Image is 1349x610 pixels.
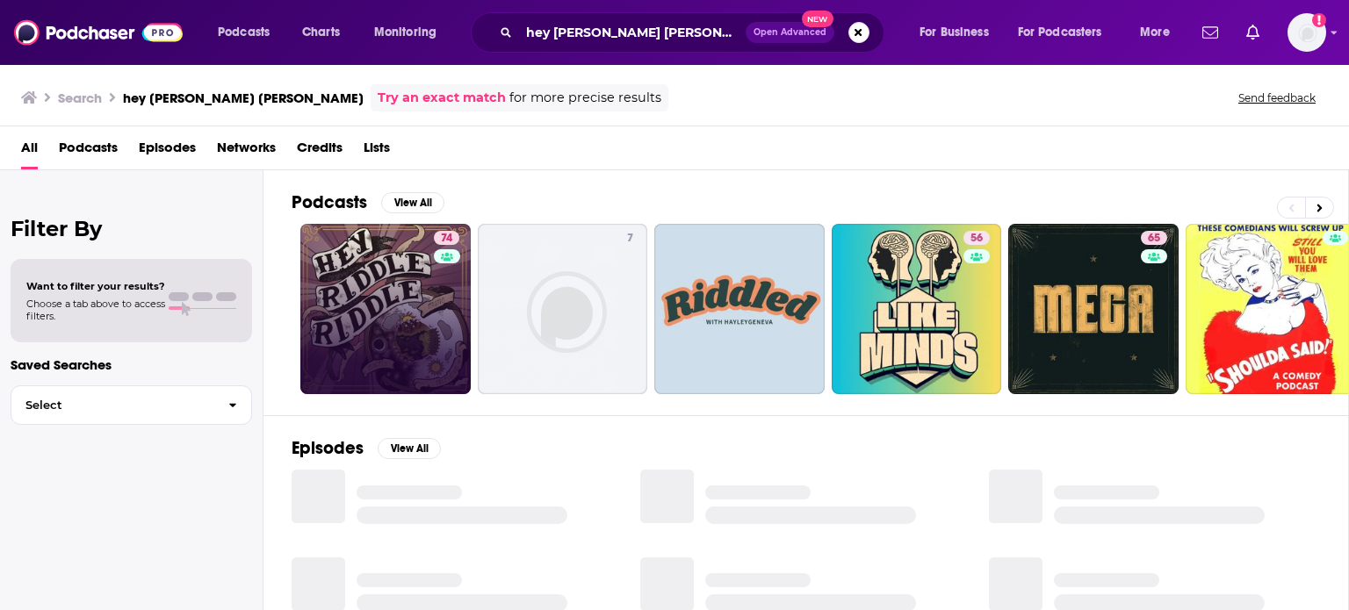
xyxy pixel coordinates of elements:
span: Charts [302,20,340,45]
button: open menu [362,18,459,47]
button: open menu [1006,18,1128,47]
a: 56 [832,224,1002,394]
a: Episodes [139,133,196,169]
h3: Search [58,90,102,106]
a: All [21,133,38,169]
a: EpisodesView All [292,437,441,459]
button: Show profile menu [1288,13,1326,52]
a: Podcasts [59,133,118,169]
a: Networks [217,133,276,169]
a: 74 [434,231,459,245]
button: open menu [206,18,292,47]
span: Choose a tab above to access filters. [26,298,165,322]
button: Send feedback [1233,90,1321,105]
button: View All [378,438,441,459]
h2: Episodes [292,437,364,459]
span: 7 [627,230,633,248]
span: Want to filter your results? [26,280,165,292]
span: Select [11,399,214,411]
img: Podchaser - Follow, Share and Rate Podcasts [14,16,183,49]
a: 65 [1141,231,1167,245]
svg: Add a profile image [1312,13,1326,27]
span: for more precise results [509,88,661,108]
h2: Filter By [11,216,252,241]
a: Try an exact match [378,88,506,108]
div: Search podcasts, credits, & more... [487,12,901,53]
a: Show notifications dropdown [1239,18,1266,47]
span: 56 [970,230,983,248]
span: New [802,11,833,27]
a: 7 [620,231,640,245]
span: Logged in as NickG [1288,13,1326,52]
a: 7 [478,224,648,394]
span: 65 [1148,230,1160,248]
img: User Profile [1288,13,1326,52]
span: Podcasts [218,20,270,45]
span: Open Advanced [754,28,826,37]
button: open menu [1128,18,1192,47]
a: Credits [297,133,343,169]
span: More [1140,20,1170,45]
span: For Business [920,20,989,45]
a: 74 [300,224,471,394]
button: Open AdvancedNew [746,22,834,43]
h2: Podcasts [292,191,367,213]
a: 56 [963,231,990,245]
h3: hey [PERSON_NAME] [PERSON_NAME] [123,90,364,106]
a: Charts [291,18,350,47]
span: Monitoring [374,20,436,45]
button: open menu [907,18,1011,47]
span: For Podcasters [1018,20,1102,45]
button: View All [381,192,444,213]
a: Show notifications dropdown [1195,18,1225,47]
button: Select [11,385,252,425]
a: PodcastsView All [292,191,444,213]
input: Search podcasts, credits, & more... [519,18,746,47]
p: Saved Searches [11,356,252,373]
a: 65 [1008,224,1179,394]
a: Lists [364,133,390,169]
span: 74 [441,230,452,248]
